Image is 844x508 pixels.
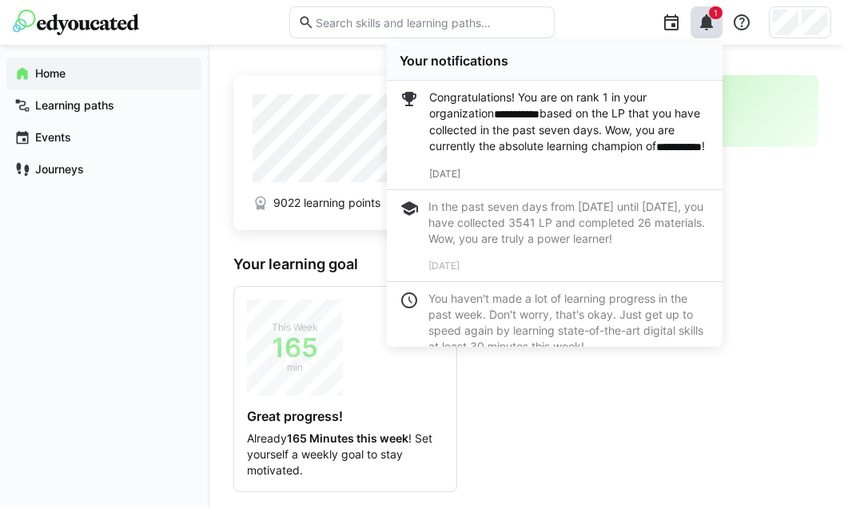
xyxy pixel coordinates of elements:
div: In the past seven days from [DATE] until [DATE], you have collected 3541 LP and completed 26 mate... [428,199,710,247]
p: Already ! Set yourself a weekly goal to stay motivated. [247,431,444,478]
strong: 165 Minutes this week [287,431,408,445]
p: Congratulations! You are on rank 1 in your organization based on the LP that you have collected i... [429,89,710,155]
input: Search skills and learning paths… [314,15,546,30]
div: Your notifications [400,53,710,69]
span: [DATE] [429,168,460,180]
span: 1 [714,8,718,18]
h4: Great progress! [247,408,444,424]
div: You haven't made a lot of learning progress in the past week. Don't worry, that's okay. Just get ... [428,291,710,355]
h3: Your learning goal [233,256,457,273]
span: [DATE] [428,260,460,272]
span: 9022 learning points [273,195,380,211]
